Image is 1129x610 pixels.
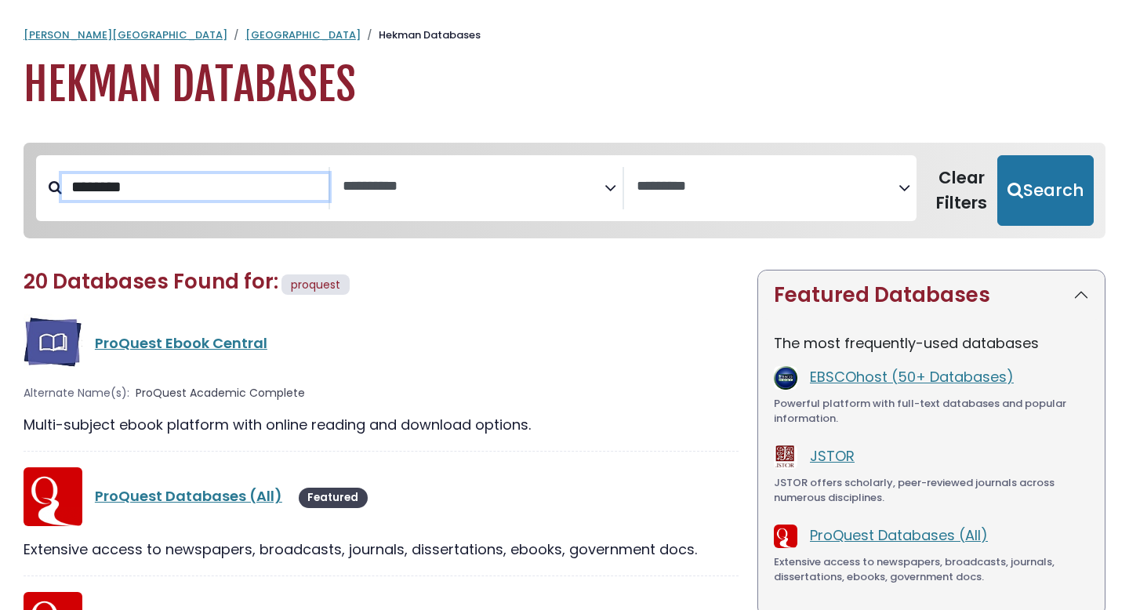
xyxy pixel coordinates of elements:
[24,59,1105,111] h1: Hekman Databases
[24,267,278,296] span: 20 Databases Found for:
[774,396,1089,427] div: Powerful platform with full-text databases and popular information.
[774,475,1089,506] div: JSTOR offers scholarly, peer-reviewed journals across numerous disciplines.
[810,525,988,545] a: ProQuest Databases (All)
[24,414,739,435] div: Multi-subject ebook platform with online reading and download options.
[343,179,604,195] textarea: Search
[758,271,1105,320] button: Featured Databases
[361,27,481,43] li: Hekman Databases
[810,446,855,466] a: JSTOR
[997,155,1094,226] button: Submit for Search Results
[95,486,282,506] a: ProQuest Databases (All)
[24,27,1105,43] nav: breadcrumb
[136,385,305,401] span: ProQuest Academic Complete
[774,554,1089,585] div: Extensive access to newspapers, broadcasts, journals, dissertations, ebooks, government docs.
[245,27,361,42] a: [GEOGRAPHIC_DATA]
[774,332,1089,354] p: The most frequently-used databases
[24,27,227,42] a: [PERSON_NAME][GEOGRAPHIC_DATA]
[24,385,129,401] span: Alternate Name(s):
[24,143,1105,238] nav: Search filters
[637,179,898,195] textarea: Search
[926,155,997,226] button: Clear Filters
[95,333,267,353] a: ProQuest Ebook Central
[62,174,329,200] input: Search database by title or keyword
[291,277,340,292] span: proquest
[299,488,368,508] span: Featured
[810,367,1014,387] a: EBSCOhost (50+ Databases)
[24,539,739,560] div: Extensive access to newspapers, broadcasts, journals, dissertations, ebooks, government docs.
